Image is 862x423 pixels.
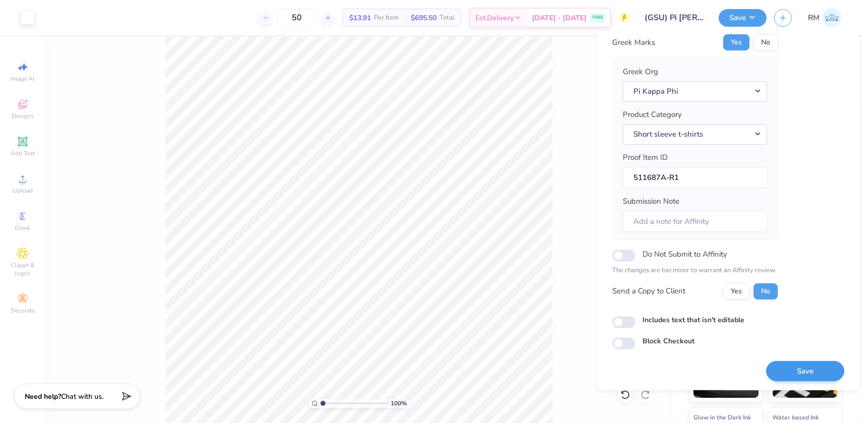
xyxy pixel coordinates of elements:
[440,13,455,23] span: Total
[623,109,682,120] label: Product Category
[637,8,711,28] input: Untitled Design
[766,360,844,381] button: Save
[391,399,407,408] span: 100 %
[642,248,727,261] label: Do Not Submit to Affinity
[623,66,658,78] label: Greek Org
[349,13,371,23] span: $13.91
[592,14,603,21] span: FREE
[277,9,316,27] input: – –
[808,12,820,24] span: RM
[475,13,514,23] span: Est. Delivery
[411,13,437,23] span: $695.50
[612,266,778,276] p: The changes are too minor to warrant an Affinity review.
[11,307,35,315] span: Decorate
[693,412,751,422] span: Glow in the Dark Ink
[374,13,399,23] span: Per Item
[623,210,767,232] input: Add a note for Affinity
[642,336,694,346] label: Block Checkout
[642,314,744,325] label: Includes text that isn't editable
[723,283,749,299] button: Yes
[15,224,31,232] span: Greek
[61,392,103,401] span: Chat with us.
[5,261,40,277] span: Clipart & logos
[773,412,819,422] span: Water based Ink
[13,187,33,195] span: Upload
[719,9,767,27] button: Save
[612,285,685,297] div: Send a Copy to Client
[623,196,679,207] label: Submission Note
[612,37,655,48] div: Greek Marks
[822,8,842,28] img: Roberta Manuel
[25,392,61,401] strong: Need help?
[753,283,778,299] button: No
[808,8,842,28] a: RM
[623,124,767,144] button: Short sleeve t-shirts
[11,149,35,157] span: Add Text
[532,13,586,23] span: [DATE] - [DATE]
[753,34,778,50] button: No
[623,152,668,163] label: Proof Item ID
[11,75,35,83] span: Image AI
[723,34,749,50] button: Yes
[12,112,34,120] span: Designs
[623,81,767,101] button: Pi Kappa Phi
